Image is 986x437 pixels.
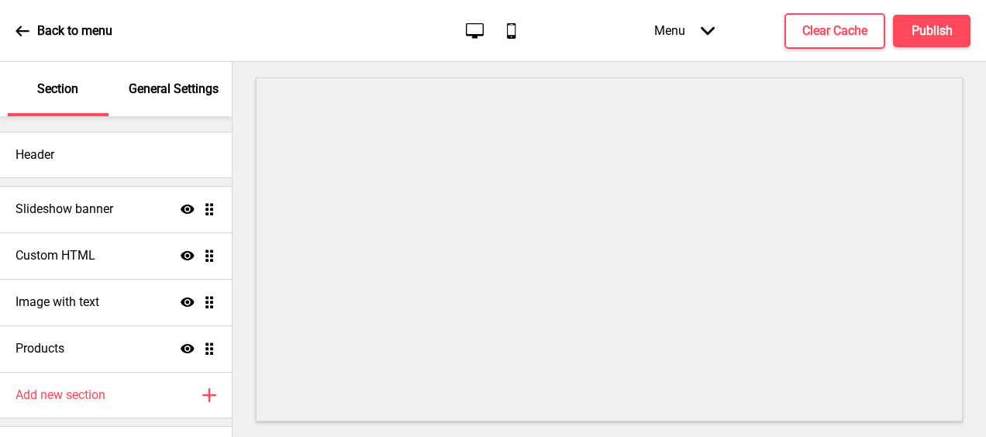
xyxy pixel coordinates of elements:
h4: Header [16,146,54,163]
h4: Image with text [16,294,99,311]
h4: Publish [912,22,953,40]
h4: Slideshow banner [16,201,113,218]
p: General Settings [129,81,219,98]
a: Back to menu [16,10,112,52]
h4: Clear Cache [802,22,867,40]
button: Clear Cache [784,13,885,49]
p: Back to menu [37,22,112,40]
h4: Products [16,340,64,357]
h4: Add new section [16,387,105,404]
div: Menu [639,8,730,53]
h4: Custom HTML [16,247,95,264]
button: Publish [893,15,970,47]
p: Section [37,81,78,98]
